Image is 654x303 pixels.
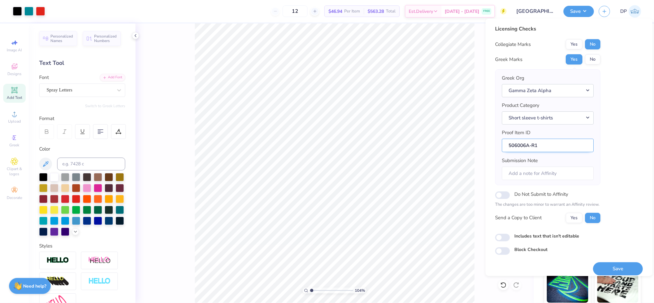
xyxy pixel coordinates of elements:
[47,276,69,287] img: 3d Illusion
[566,54,583,65] button: Yes
[39,59,125,67] div: Text Tool
[8,119,21,124] span: Upload
[85,103,125,108] button: Switch to Greek Letters
[495,56,523,63] div: Greek Marks
[495,40,531,48] div: Collegiate Marks
[39,115,126,122] div: Format
[47,257,69,264] img: Stroke
[502,74,525,82] label: Greek Org
[511,5,559,18] input: Untitled Design
[39,74,49,81] label: Font
[88,256,111,264] img: Shadow
[502,129,531,136] label: Proof Item ID
[495,202,601,208] p: The changes are too minor to warrant an Affinity review.
[7,71,22,76] span: Designs
[593,262,643,275] button: Save
[328,8,342,15] span: $46.94
[39,242,125,250] div: Styles
[563,6,594,17] button: Save
[23,283,47,289] strong: Need help?
[368,8,384,15] span: $563.28
[10,143,20,148] span: Greek
[355,288,365,293] span: 104 %
[585,212,601,223] button: No
[88,278,111,285] img: Negative Space
[100,74,125,81] div: Add Font
[502,111,594,124] button: Short sleeve t-shirts
[585,54,601,65] button: No
[515,246,548,253] label: Block Checkout
[620,5,641,18] a: DP
[495,214,542,221] div: Send a Copy to Client
[515,232,580,239] label: Includes text that isn't editable
[7,48,22,53] span: Image AI
[515,190,569,198] label: Do Not Submit to Affinity
[495,25,601,33] div: Licensing Checks
[386,8,396,15] span: Total
[502,166,594,180] input: Add a note for Affinity
[409,8,433,15] span: Est. Delivery
[7,95,22,100] span: Add Text
[445,8,479,15] span: [DATE] - [DATE]
[57,158,125,170] input: e.g. 7428 c
[483,9,490,13] span: FREE
[39,145,125,153] div: Color
[502,84,594,97] button: Gamma Zeta Alpha
[502,102,540,109] label: Product Category
[50,34,73,43] span: Personalized Names
[547,271,588,303] img: Glow in the Dark Ink
[566,39,583,49] button: Yes
[283,5,308,17] input: – –
[502,157,538,164] label: Submission Note
[620,8,627,15] span: DP
[3,166,26,177] span: Clipart & logos
[566,212,583,223] button: Yes
[597,271,639,303] img: Water based Ink
[585,39,601,49] button: No
[344,8,360,15] span: Per Item
[629,5,641,18] img: Darlene Padilla
[7,195,22,200] span: Decorate
[94,34,117,43] span: Personalized Numbers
